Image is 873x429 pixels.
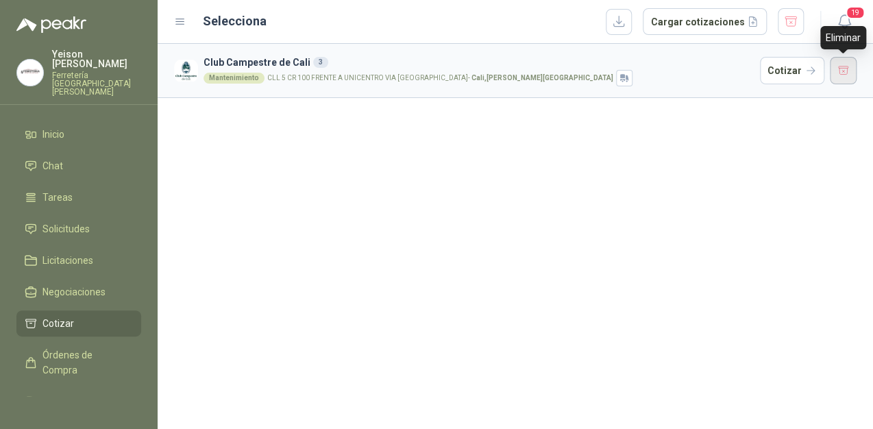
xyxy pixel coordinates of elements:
[17,60,43,86] img: Company Logo
[42,190,73,205] span: Tareas
[42,127,64,142] span: Inicio
[16,279,141,305] a: Negociaciones
[52,71,141,96] p: Ferretería [GEOGRAPHIC_DATA][PERSON_NAME]
[16,16,86,33] img: Logo peakr
[16,216,141,242] a: Solicitudes
[204,55,754,70] h3: Club Campestre de Cali
[820,26,866,49] div: Eliminar
[643,8,767,36] button: Cargar cotizaciones
[204,73,265,84] div: Mantenimiento
[16,184,141,210] a: Tareas
[42,253,93,268] span: Licitaciones
[203,12,267,31] h2: Selecciona
[52,49,141,69] p: Yeison [PERSON_NAME]
[16,342,141,383] a: Órdenes de Compra
[42,394,93,409] span: Remisiones
[313,57,328,68] div: 3
[42,347,128,378] span: Órdenes de Compra
[42,221,90,236] span: Solicitudes
[760,57,824,84] button: Cotizar
[16,153,141,179] a: Chat
[16,247,141,273] a: Licitaciones
[16,310,141,336] a: Cotizar
[16,389,141,415] a: Remisiones
[16,121,141,147] a: Inicio
[832,10,857,34] button: 19
[42,284,106,299] span: Negociaciones
[174,59,198,83] img: Company Logo
[267,75,613,82] p: CLL 5 CR 100 FRENTE A UNICENTRO VIA [GEOGRAPHIC_DATA] -
[42,158,63,173] span: Chat
[471,74,613,82] strong: Cali , [PERSON_NAME][GEOGRAPHIC_DATA]
[42,316,74,331] span: Cotizar
[846,6,865,19] span: 19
